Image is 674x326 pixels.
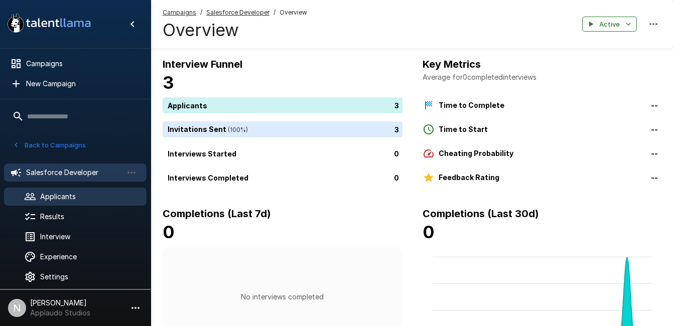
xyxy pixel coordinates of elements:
b: Interview Funnel [163,58,242,70]
b: Completions (Last 30d) [423,208,539,220]
p: 3 [394,124,399,134]
button: Active [582,17,637,32]
b: -- [651,125,658,133]
b: Time to Start [439,125,488,133]
b: Key Metrics [423,58,481,70]
b: 3 [163,72,174,93]
b: Cheating Probability [439,149,513,157]
p: Average for 0 completed interviews [423,72,662,82]
h4: Overview [163,20,307,41]
p: 0 [394,172,399,183]
b: -- [651,101,658,109]
b: Feedback Rating [439,173,499,182]
u: Campaigns [163,9,196,16]
b: Time to Complete [439,101,504,109]
p: 0 [394,148,399,158]
span: Overview [280,8,307,18]
span: / [200,8,202,18]
b: 0 [163,222,175,242]
span: / [274,8,276,18]
b: -- [651,173,658,182]
b: Completions (Last 7d) [163,208,271,220]
b: 0 [423,222,435,242]
b: -- [651,149,658,157]
u: Salesforce Developer [206,9,269,16]
p: No interviews completed [241,292,324,302]
p: 3 [394,100,399,110]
